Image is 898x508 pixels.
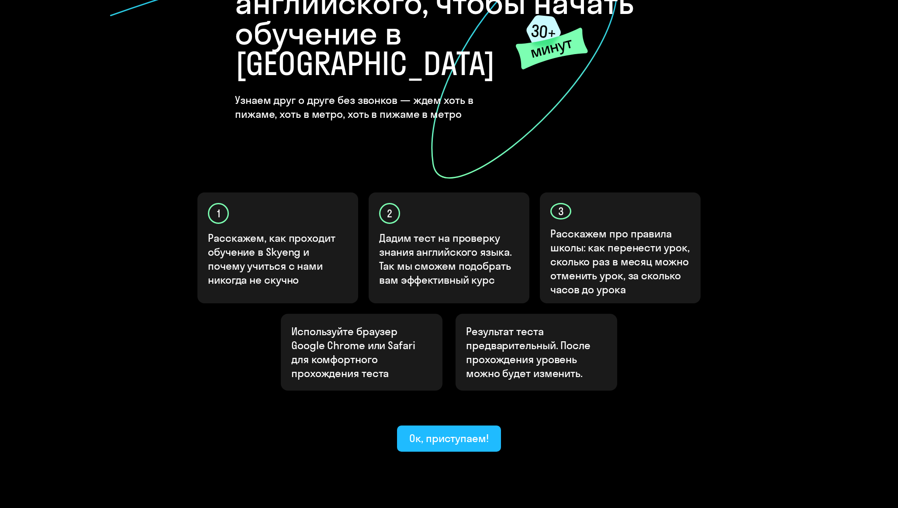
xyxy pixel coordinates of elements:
button: Ок, приступаем! [397,426,501,452]
div: 1 [208,203,229,224]
div: 3 [550,203,571,220]
p: Расскажем про правила школы: как перенести урок, сколько раз в месяц можно отменить урок, за скол... [550,227,691,296]
div: Ок, приступаем! [409,431,489,445]
h4: Узнаем друг о друге без звонков — ждем хоть в пижаме, хоть в метро, хоть в пижаме в метро [235,93,517,121]
p: Расскажем, как проходит обучение в Skyeng и почему учиться с нами никогда не скучно [208,231,349,287]
p: Используйте браузер Google Chrome или Safari для комфортного прохождения теста [291,324,432,380]
p: Результат теста предварительный. После прохождения уровень можно будет изменить. [466,324,607,380]
p: Дадим тест на проверку знания английского языка. Так мы сможем подобрать вам эффективный курс [379,231,520,287]
div: 2 [379,203,400,224]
